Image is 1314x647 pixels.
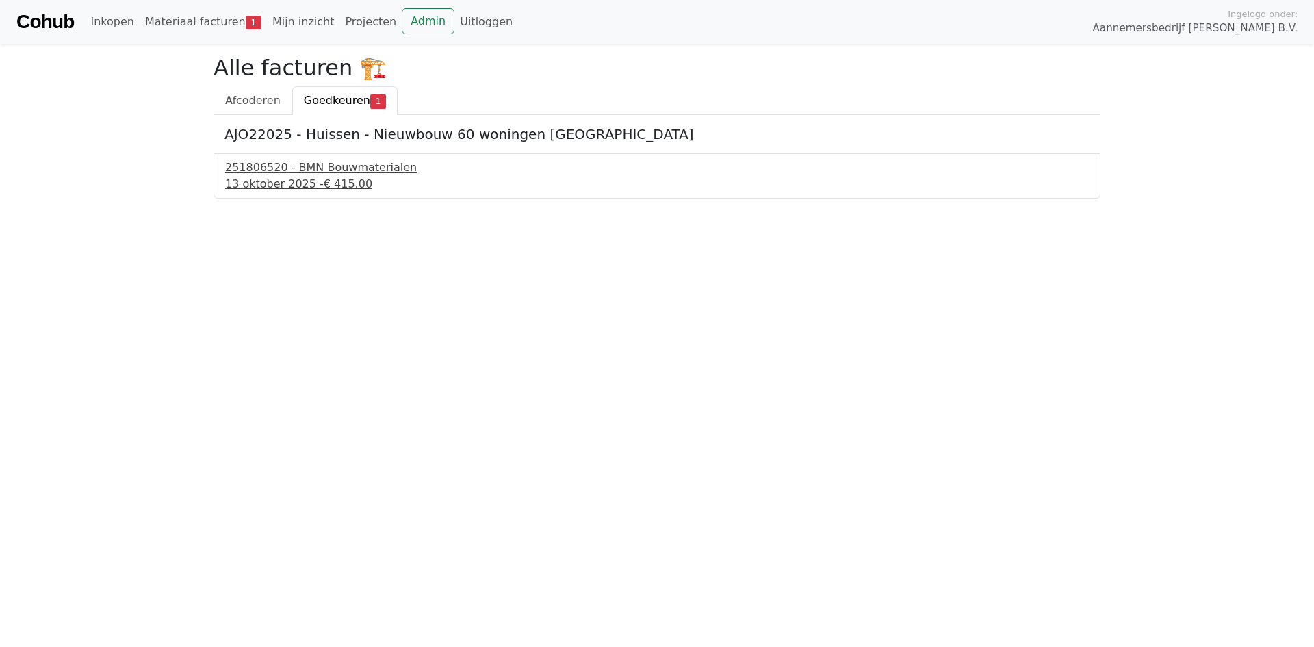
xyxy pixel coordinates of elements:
a: Materiaal facturen1 [140,8,267,36]
a: Afcoderen [214,86,292,115]
a: Goedkeuren1 [292,86,398,115]
span: 1 [370,94,386,108]
a: Cohub [16,5,74,38]
span: Ingelogd onder: [1228,8,1298,21]
span: € 415.00 [324,177,372,190]
a: Inkopen [85,8,139,36]
a: Projecten [339,8,402,36]
a: 251806520 - BMN Bouwmaterialen13 oktober 2025 -€ 415.00 [225,160,1089,192]
span: Afcoderen [225,94,281,107]
span: Goedkeuren [304,94,370,107]
span: Aannemersbedrijf [PERSON_NAME] B.V. [1092,21,1298,36]
h5: AJO22025 - Huissen - Nieuwbouw 60 woningen [GEOGRAPHIC_DATA] [224,126,1090,142]
h2: Alle facturen 🏗️ [214,55,1100,81]
a: Mijn inzicht [267,8,340,36]
a: Uitloggen [454,8,518,36]
span: 1 [246,16,261,29]
div: 13 oktober 2025 - [225,176,1089,192]
div: 251806520 - BMN Bouwmaterialen [225,160,1089,176]
a: Admin [402,8,454,34]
